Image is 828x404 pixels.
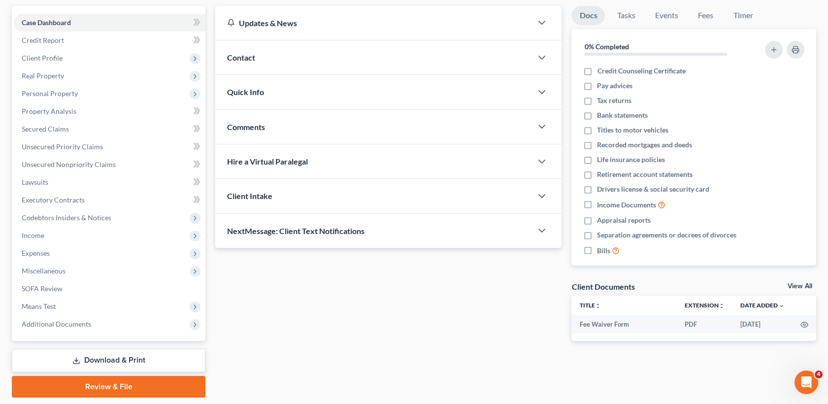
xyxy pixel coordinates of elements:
[22,18,71,27] span: Case Dashboard
[779,303,785,309] i: expand_more
[597,184,709,194] span: Drivers license & social security card
[22,320,91,328] span: Additional Documents
[597,66,685,76] span: Credit Counseling Certificate
[227,18,520,28] div: Updates & News
[227,53,255,62] span: Contact
[690,6,721,25] a: Fees
[719,303,725,309] i: unfold_more
[227,87,264,97] span: Quick Info
[732,315,793,333] td: [DATE]
[14,191,205,209] a: Executory Contracts
[227,157,308,166] span: Hire a Virtual Paralegal
[22,213,111,222] span: Codebtors Insiders & Notices
[22,249,50,257] span: Expenses
[22,54,63,62] span: Client Profile
[22,71,64,80] span: Real Property
[795,370,818,394] iframe: Intercom live chat
[609,6,643,25] a: Tasks
[12,376,205,398] a: Review & File
[685,302,725,309] a: Extensionunfold_more
[788,283,812,290] a: View All
[227,226,364,236] span: NextMessage: Client Text Notifications
[597,230,736,240] span: Separation agreements or decrees of divorces
[740,302,785,309] a: Date Added expand_more
[22,142,103,151] span: Unsecured Priority Claims
[12,349,205,372] a: Download & Print
[14,14,205,32] a: Case Dashboard
[579,302,600,309] a: Titleunfold_more
[725,6,761,25] a: Timer
[647,6,686,25] a: Events
[14,156,205,173] a: Unsecured Nonpriority Claims
[22,178,48,186] span: Lawsuits
[22,302,56,310] span: Means Test
[22,196,85,204] span: Executory Contracts
[571,281,634,292] div: Client Documents
[14,32,205,49] a: Credit Report
[597,81,632,91] span: Pay advices
[597,200,656,210] span: Income Documents
[22,160,116,168] span: Unsecured Nonpriority Claims
[597,125,668,135] span: Titles to motor vehicles
[597,155,665,165] span: Life insurance policies
[14,102,205,120] a: Property Analysis
[22,107,76,115] span: Property Analysis
[597,96,631,105] span: Tax returns
[22,36,64,44] span: Credit Report
[14,280,205,298] a: SOFA Review
[597,246,610,256] span: Bills
[597,110,648,120] span: Bank statements
[815,370,823,378] span: 4
[677,315,732,333] td: PDF
[571,315,677,333] td: Fee Waiver Form
[595,303,600,309] i: unfold_more
[22,89,78,98] span: Personal Property
[227,191,272,201] span: Client Intake
[22,231,44,239] span: Income
[597,140,692,150] span: Recorded mortgages and deeds
[22,267,66,275] span: Miscellaneous
[22,284,63,293] span: SOFA Review
[584,42,629,51] strong: 0% Completed
[597,215,651,225] span: Appraisal reports
[597,169,693,179] span: Retirement account statements
[227,122,265,132] span: Comments
[14,173,205,191] a: Lawsuits
[571,6,605,25] a: Docs
[14,120,205,138] a: Secured Claims
[14,138,205,156] a: Unsecured Priority Claims
[22,125,69,133] span: Secured Claims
